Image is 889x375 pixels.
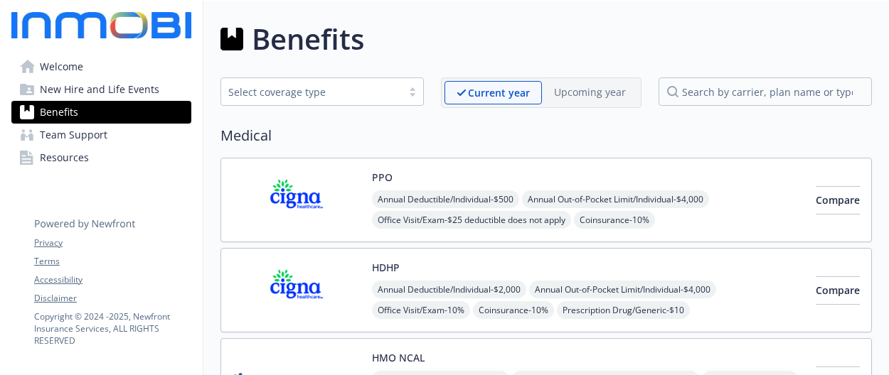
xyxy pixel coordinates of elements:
[372,260,400,275] button: HDHP
[529,281,716,298] span: Annual Out-of-Pocket Limit/Individual - $4,000
[233,260,361,320] img: CIGNA carrier logo
[34,255,191,268] a: Terms
[659,77,872,106] input: search by carrier, plan name or type
[220,125,872,146] h2: Medical
[40,124,107,146] span: Team Support
[11,146,191,169] a: Resources
[816,283,860,297] span: Compare
[816,276,860,305] button: Compare
[372,350,425,365] button: HMO NCAL
[40,146,89,169] span: Resources
[40,55,83,78] span: Welcome
[372,190,519,208] span: Annual Deductible/Individual - $500
[11,55,191,78] a: Welcome
[522,190,709,208] span: Annual Out-of-Pocket Limit/Individual - $4,000
[34,237,191,249] a: Privacy
[233,170,361,230] img: CIGNA carrier logo
[11,101,191,124] a: Benefits
[468,85,530,100] p: Current year
[34,273,191,286] a: Accessibility
[228,85,395,99] div: Select coverage type
[554,85,626,99] p: Upcoming year
[816,186,860,214] button: Compare
[34,292,191,305] a: Disclaimer
[11,78,191,101] a: New Hire and Life Events
[34,310,191,347] p: Copyright © 2024 - 2025 , Newfront Insurance Services, ALL RIGHTS RESERVED
[542,81,638,104] span: Upcoming year
[557,301,690,319] span: Prescription Drug/Generic - $10
[252,18,364,60] h1: Benefits
[816,193,860,207] span: Compare
[473,301,554,319] span: Coinsurance - 10%
[372,281,526,298] span: Annual Deductible/Individual - $2,000
[372,211,571,229] span: Office Visit/Exam - $25 deductible does not apply
[40,101,78,124] span: Benefits
[372,170,393,185] button: PPO
[40,78,159,101] span: New Hire and Life Events
[372,301,470,319] span: Office Visit/Exam - 10%
[11,124,191,146] a: Team Support
[574,211,655,229] span: Coinsurance - 10%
